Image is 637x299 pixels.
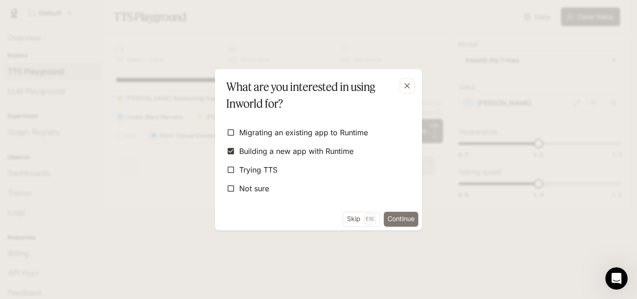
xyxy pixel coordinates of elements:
iframe: Intercom live chat [605,267,628,290]
p: What are you interested in using Inworld for? [226,78,407,112]
button: Continue [384,212,418,227]
span: Building a new app with Runtime [239,146,353,157]
span: Migrating an existing app to Runtime [239,127,368,138]
p: Esc [364,214,376,224]
button: SkipEsc [343,212,380,227]
span: Not sure [239,183,269,194]
span: Trying TTS [239,164,277,175]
